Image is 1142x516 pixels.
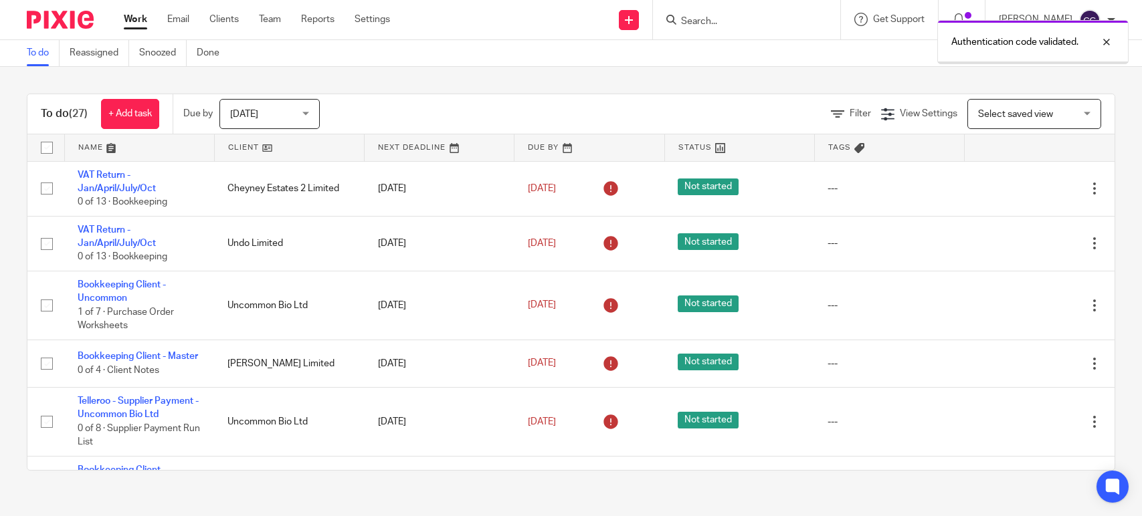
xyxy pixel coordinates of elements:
[828,182,951,195] div: ---
[78,253,167,262] span: 0 of 13 · Bookkeeping
[78,170,156,193] a: VAT Return - Jan/April/July/Oct
[365,456,514,511] td: [DATE]
[101,99,159,129] a: + Add task
[528,239,556,248] span: [DATE]
[78,225,156,248] a: VAT Return - Jan/April/July/Oct
[1079,9,1101,31] img: svg%3E
[78,307,174,331] span: 1 of 7 · Purchase Order Worksheets
[528,417,556,426] span: [DATE]
[183,107,213,120] p: Due by
[197,40,229,66] a: Done
[951,35,1078,49] p: Authentication code validated.
[78,424,200,447] span: 0 of 8 · Supplier Payment Run List
[41,107,88,121] h1: To do
[828,144,851,151] span: Tags
[214,271,364,340] td: Uncommon Bio Ltd
[214,388,364,457] td: Uncommon Bio Ltd
[528,359,556,368] span: [DATE]
[27,11,94,29] img: Pixie
[850,109,871,118] span: Filter
[678,295,739,312] span: Not started
[828,357,951,370] div: ---
[259,13,281,26] a: Team
[78,352,198,361] a: Bookkeeping Client - Master
[214,456,364,511] td: Cheyney Estates 2 Limited
[301,13,335,26] a: Reports
[528,184,556,193] span: [DATE]
[167,13,189,26] a: Email
[139,40,187,66] a: Snoozed
[900,109,957,118] span: View Settings
[678,354,739,370] span: Not started
[78,465,166,488] a: Bookkeeping Client - Cheyney Estates 2
[365,216,514,271] td: [DATE]
[78,396,199,419] a: Telleroo - Supplier Payment - Uncommon Bio Ltd
[355,13,390,26] a: Settings
[678,412,739,428] span: Not started
[365,271,514,340] td: [DATE]
[678,233,739,250] span: Not started
[27,40,60,66] a: To do
[828,299,951,312] div: ---
[214,216,364,271] td: Undo Limited
[209,13,239,26] a: Clients
[230,110,258,119] span: [DATE]
[214,340,364,387] td: [PERSON_NAME] Limited
[78,366,159,375] span: 0 of 4 · Client Notes
[828,415,951,428] div: ---
[828,237,951,250] div: ---
[678,178,739,195] span: Not started
[78,197,167,207] span: 0 of 13 · Bookkeeping
[365,340,514,387] td: [DATE]
[365,388,514,457] td: [DATE]
[978,110,1053,119] span: Select saved view
[214,161,364,216] td: Cheyney Estates 2 Limited
[365,161,514,216] td: [DATE]
[70,40,129,66] a: Reassigned
[69,108,88,119] span: (27)
[528,301,556,310] span: [DATE]
[78,280,166,303] a: Bookkeeping Client - Uncommon
[124,13,147,26] a: Work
